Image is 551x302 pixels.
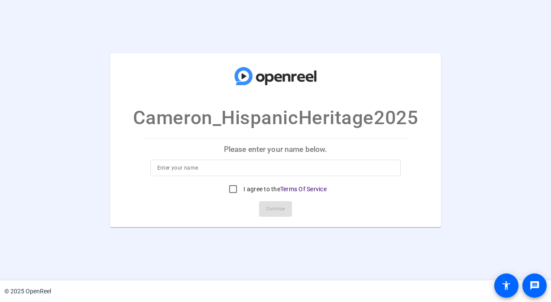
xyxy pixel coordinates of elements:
input: Enter your name [157,163,394,173]
div: © 2025 OpenReel [4,287,51,296]
p: Cameron_HispanicHeritage2025 [133,103,418,132]
img: company-logo [232,62,319,90]
label: I agree to the [242,185,327,193]
p: Please enter your name below. [143,139,408,160]
a: Terms Of Service [280,186,327,193]
mat-icon: message [529,280,540,291]
mat-icon: accessibility [501,280,512,291]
